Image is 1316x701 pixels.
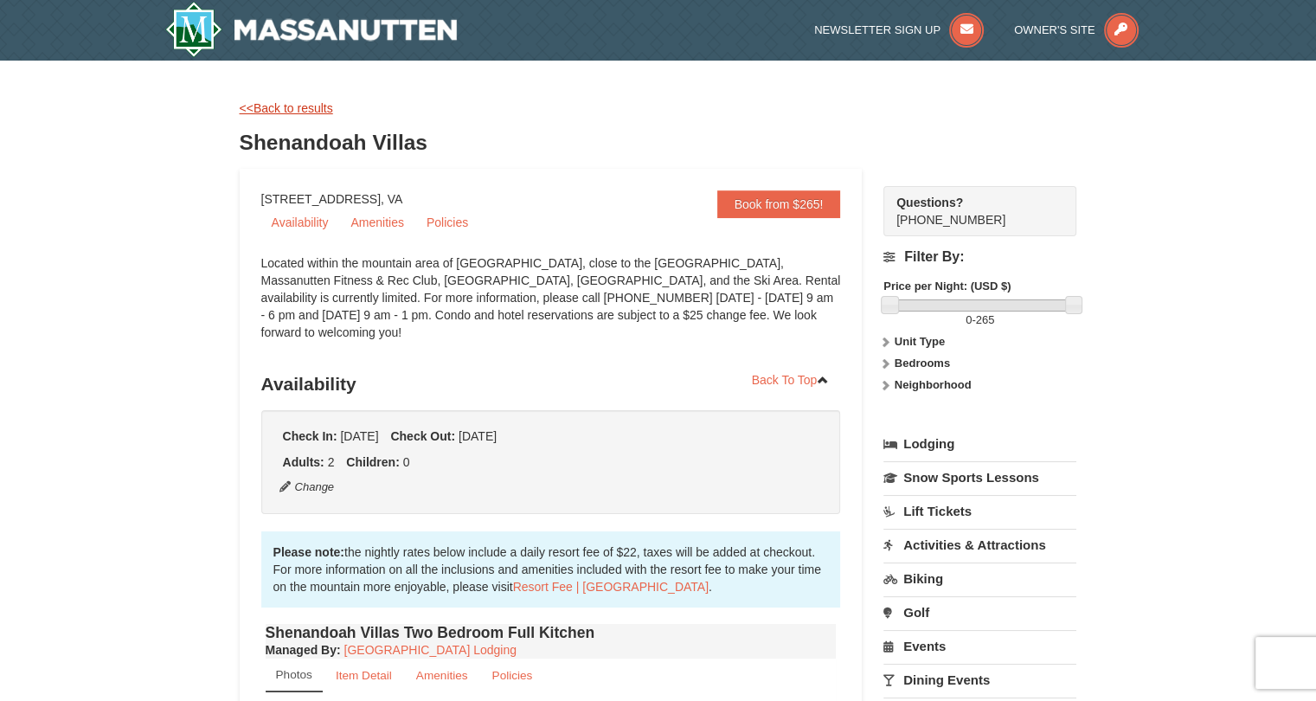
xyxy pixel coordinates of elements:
a: Photos [266,659,323,692]
strong: Unit Type [895,335,945,348]
a: Resort Fee | [GEOGRAPHIC_DATA] [513,580,709,594]
strong: Children: [346,455,399,469]
div: Located within the mountain area of [GEOGRAPHIC_DATA], close to the [GEOGRAPHIC_DATA], Massanutte... [261,254,841,358]
small: Photos [276,668,312,681]
h3: Availability [261,367,841,402]
a: [GEOGRAPHIC_DATA] Lodging [344,643,517,657]
span: 265 [976,313,995,326]
strong: : [266,643,341,657]
span: Owner's Site [1014,23,1095,36]
h3: Shenandoah Villas [240,125,1077,160]
a: Policies [416,209,478,235]
a: Dining Events [883,664,1076,696]
span: Managed By [266,643,337,657]
a: Activities & Attractions [883,529,1076,561]
span: [PHONE_NUMBER] [896,194,1045,227]
a: Amenities [340,209,414,235]
a: Snow Sports Lessons [883,461,1076,493]
strong: Price per Night: (USD $) [883,280,1011,293]
a: Lodging [883,428,1076,460]
h4: Filter By: [883,249,1076,265]
a: Biking [883,563,1076,595]
span: 2 [328,455,335,469]
strong: Questions? [896,196,963,209]
strong: Check Out: [390,429,455,443]
a: Back To Top [741,367,841,393]
a: Golf [883,596,1076,628]
a: Lift Tickets [883,495,1076,527]
h4: Shenandoah Villas Two Bedroom Full Kitchen [266,624,837,641]
a: <<Back to results [240,101,333,115]
a: Book from $265! [717,190,841,218]
a: Amenities [405,659,479,692]
strong: Adults: [283,455,324,469]
span: 0 [966,313,972,326]
div: the nightly rates below include a daily resort fee of $22, taxes will be added at checkout. For m... [261,531,841,608]
strong: Check In: [283,429,337,443]
span: 0 [403,455,410,469]
strong: Please note: [273,545,344,559]
span: [DATE] [459,429,497,443]
img: Massanutten Resort Logo [165,2,458,57]
strong: Bedrooms [895,357,950,370]
a: Item Detail [324,659,403,692]
button: Change [279,478,336,497]
a: Massanutten Resort [165,2,458,57]
a: Newsletter Sign Up [814,23,984,36]
a: Policies [480,659,543,692]
label: - [883,312,1076,329]
small: Amenities [416,669,468,682]
a: Availability [261,209,339,235]
small: Policies [491,669,532,682]
span: [DATE] [340,429,378,443]
span: Newsletter Sign Up [814,23,940,36]
small: Item Detail [336,669,392,682]
a: Owner's Site [1014,23,1139,36]
strong: Neighborhood [895,378,972,391]
a: Events [883,630,1076,662]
